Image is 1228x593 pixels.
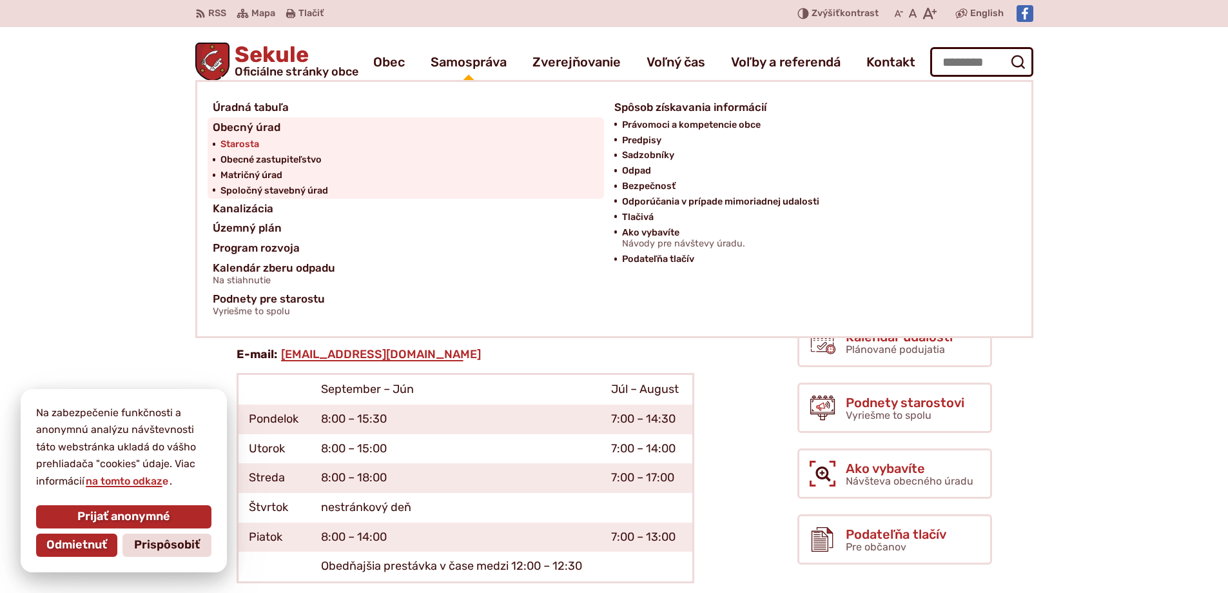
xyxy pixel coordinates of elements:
[622,179,676,194] span: Bezpečnosť
[213,289,325,321] span: Podnety pre starostu
[622,225,1000,252] a: Ako vybavíteNávody pre návštevy úradu.
[373,44,405,80] a: Obec
[622,133,661,148] span: Predpisy
[213,238,599,258] a: Program rozvoja
[213,199,599,219] a: Kanalizácia
[622,179,1000,194] a: Bezpečnosť
[237,434,311,464] td: Utorok
[622,252,1000,267] a: Podateľňa tlačív
[36,405,211,490] p: Na zabezpečenie funkčnosti a anonymnú analýzu návštevnosti táto webstránka ukladá do vášho prehli...
[614,97,1000,117] a: Spôsob získavania informácií
[970,6,1004,21] span: English
[237,493,311,523] td: Štvrtok
[213,289,1000,321] a: Podnety pre starostuVyriešme to spolu
[213,258,599,290] a: Kalendár zberu odpaduNa stiahnutie
[220,137,259,152] span: Starosta
[622,252,694,267] span: Podateľňa tlačív
[622,148,1000,163] a: Sadzobníky
[431,44,507,80] span: Samospráva
[601,463,693,493] td: 7:00 – 17:00
[77,510,170,524] span: Prijať anonymné
[812,8,840,19] span: Zvýšiť
[213,276,335,286] span: Na stiahnutie
[846,330,953,344] span: Kalendár udalostí
[36,505,211,528] button: Prijať anonymné
[195,43,359,81] a: Logo Sekule, prejsť na domovskú stránku.
[846,343,945,356] span: Plánované podujatia
[134,538,200,552] span: Prispôsobiť
[622,194,819,210] span: Odporúčania v prípade mimoriadnej udalosti
[601,405,693,434] td: 7:00 – 14:30
[213,258,335,290] span: Kalendár zberu odpadu
[122,534,211,557] button: Prispôsobiť
[622,148,674,163] span: Sadzobníky
[213,199,273,219] span: Kanalizácia
[622,210,654,225] span: Tlačivá
[601,434,693,464] td: 7:00 – 14:00
[647,44,705,80] span: Voľný čas
[213,307,325,317] span: Vyriešme to spolu
[220,137,599,152] a: Starosta
[36,534,117,557] button: Odmietnuť
[195,43,230,81] img: Prejsť na domovskú stránku
[968,6,1006,21] a: English
[622,225,745,252] span: Ako vybavíte
[220,152,322,168] span: Obecné zastupiteľstvo
[213,238,300,258] span: Program rozvoja
[220,168,599,183] a: Matričný úrad
[237,463,311,493] td: Streda
[622,117,761,133] span: Právomoci a kompetencie obce
[213,97,289,117] span: Úradná tabuľa
[235,66,358,77] span: Oficiálne stránky obce
[311,374,601,405] td: September – Jún
[213,218,282,238] span: Územný plán
[251,6,275,21] span: Mapa
[84,475,170,487] a: na tomto odkaze
[311,405,601,434] td: 8:00 – 15:30
[846,475,973,487] span: Návšteva obecného úradu
[846,527,946,541] span: Podateľňa tlačív
[213,218,599,238] a: Územný plán
[220,152,599,168] a: Obecné zastupiteľstvo
[213,117,599,137] a: Obecný úrad
[622,239,745,249] span: Návody pre návštevy úradu.
[622,194,1000,210] a: Odporúčania v prípade mimoriadnej udalosti
[622,133,1000,148] a: Predpisy
[220,168,282,183] span: Matričný úrad
[237,347,277,361] strong: E-mail:
[311,552,601,582] td: Obedňajšia prestávka v čase medzi 12:00 – 12:30
[237,523,311,552] td: Piatok
[797,383,992,433] a: Podnety starostovi Vyriešme to spolu
[220,183,599,199] a: Spoločný stavebný úrad
[846,409,931,421] span: Vyriešme to spolu
[532,44,621,80] a: Zverejňovanie
[298,8,324,19] span: Tlačiť
[213,117,280,137] span: Obecný úrad
[208,6,226,21] span: RSS
[601,523,693,552] td: 7:00 – 13:00
[812,8,879,19] span: kontrast
[220,183,328,199] span: Spoločný stavebný úrad
[866,44,915,80] a: Kontakt
[311,463,601,493] td: 8:00 – 18:00
[614,97,766,117] span: Spôsob získavania informácií
[311,493,601,523] td: nestránkový deň
[622,163,1000,179] a: Odpad
[311,523,601,552] td: 8:00 – 14:00
[622,210,1000,225] a: Tlačivá
[846,396,964,410] span: Podnety starostovi
[622,117,1000,133] a: Právomoci a kompetencie obce
[213,97,599,117] a: Úradná tabuľa
[237,405,311,434] td: Pondelok
[846,461,973,476] span: Ako vybavíte
[731,44,841,80] a: Voľby a referendá
[601,374,693,405] td: Júl – August
[280,347,482,361] a: [EMAIL_ADDRESS][DOMAIN_NAME]
[46,538,107,552] span: Odmietnuť
[311,434,601,464] td: 8:00 – 15:00
[229,44,358,77] span: Sekule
